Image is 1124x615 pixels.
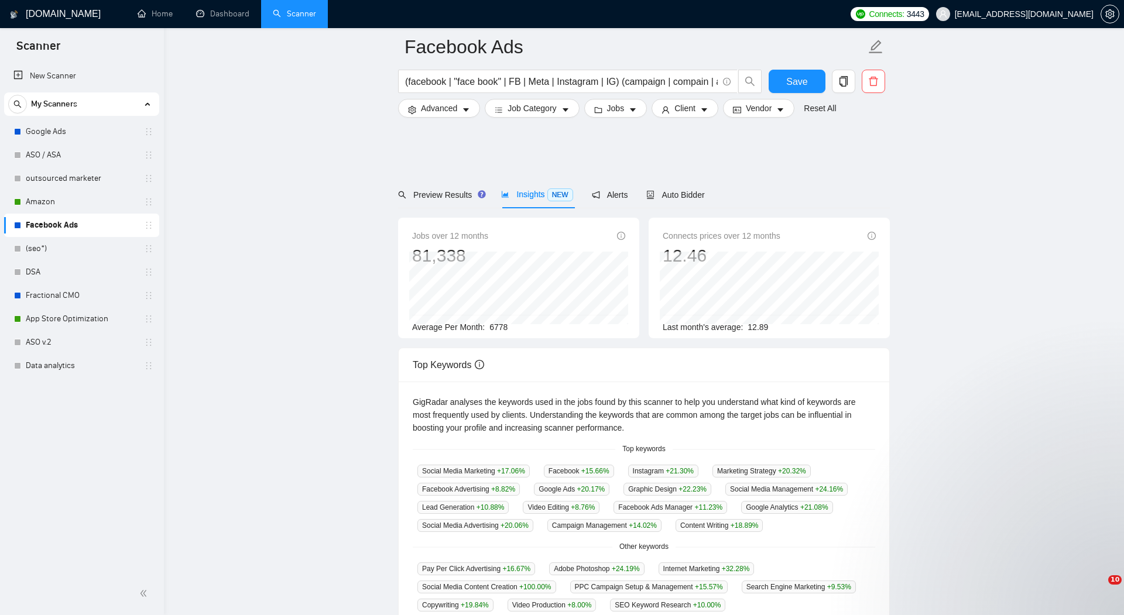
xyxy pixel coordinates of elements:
[722,565,750,573] span: +32.28 %
[495,105,503,114] span: bars
[1101,5,1119,23] button: setting
[417,501,509,514] span: Lead Generation
[804,102,836,115] a: Reset All
[868,39,883,54] span: edit
[907,8,924,20] span: 3443
[4,92,159,377] li: My Scanners
[462,105,470,114] span: caret-down
[612,565,640,573] span: +24.19 %
[26,237,137,260] a: (seo*)
[832,70,855,93] button: copy
[739,76,761,87] span: search
[628,465,698,477] span: Instagram
[549,562,644,575] span: Adobe Photoshop
[398,99,480,118] button: settingAdvancedcaret-down
[144,174,153,183] span: holder
[501,521,529,530] span: +20.06 %
[144,267,153,277] span: holder
[659,562,755,575] span: Internet Marketing
[144,244,153,253] span: holder
[7,37,70,62] span: Scanner
[610,599,725,611] span: SEO Keyword Research
[723,78,731,85] span: info-circle
[413,348,875,382] div: Top Keywords
[144,221,153,230] span: holder
[1101,9,1119,19] a: setting
[629,105,637,114] span: caret-down
[652,99,718,118] button: userClientcaret-down
[421,102,457,115] span: Advanced
[144,314,153,324] span: holder
[491,485,515,493] span: +8.82 %
[712,465,811,477] span: Marketing Strategy
[547,519,662,532] span: Campaign Management
[412,229,488,242] span: Jobs over 12 months
[623,483,711,496] span: Graphic Design
[196,9,249,19] a: dashboardDashboard
[832,76,855,87] span: copy
[561,105,570,114] span: caret-down
[144,197,153,207] span: holder
[678,485,707,493] span: +22.23 %
[614,501,727,514] span: Facebook Ads Manager
[694,503,722,511] span: +11.23 %
[8,95,27,114] button: search
[144,338,153,347] span: holder
[629,521,657,530] span: +14.02 %
[489,322,508,332] span: 6778
[26,167,137,190] a: outsourced marketer
[862,76,885,87] span: delete
[1084,575,1112,603] iframe: Intercom live chat
[731,521,759,530] span: +18.89 %
[139,587,151,599] span: double-left
[26,354,137,377] a: Data analytics
[497,467,525,475] span: +17.06 %
[417,599,494,611] span: Copywriting
[617,232,625,240] span: info-circle
[417,562,535,575] span: Pay Per Click Advertising
[742,580,856,593] span: Search Engine Marketing
[412,322,485,332] span: Average Per Month:
[1108,575,1122,585] span: 10
[567,601,591,609] span: +8.00 %
[508,599,597,611] span: Video Production
[408,105,416,114] span: setting
[674,102,695,115] span: Client
[502,565,530,573] span: +16.67 %
[594,105,602,114] span: folder
[138,9,173,19] a: homeHome
[584,99,647,118] button: folderJobscaret-down
[475,360,484,369] span: info-circle
[10,5,18,24] img: logo
[746,102,772,115] span: Vendor
[501,190,573,199] span: Insights
[26,284,137,307] a: Fractional CMO
[4,64,159,88] li: New Scanner
[412,245,488,267] div: 81,338
[501,190,509,198] span: area-chart
[693,601,721,609] span: +10.00 %
[868,232,876,240] span: info-circle
[523,501,599,514] span: Video Editing
[417,580,556,593] span: Social Media Content Creation
[700,105,708,114] span: caret-down
[646,190,704,200] span: Auto Bidder
[862,70,885,93] button: delete
[26,190,137,214] a: Amazon
[144,361,153,370] span: holder
[417,465,530,477] span: Social Media Marketing
[723,99,794,118] button: idcardVendorcaret-down
[477,189,487,200] div: Tooltip anchor
[26,143,137,167] a: ASO / ASA
[748,322,768,332] span: 12.89
[485,99,579,118] button: barsJob Categorycaret-down
[405,32,866,61] input: Scanner name...
[26,260,137,284] a: DSA
[800,503,828,511] span: +21.08 %
[398,190,482,200] span: Preview Results
[738,70,762,93] button: search
[570,580,728,593] span: PPC Campaign Setup & Management
[577,485,605,493] span: +20.17 %
[508,102,556,115] span: Job Category
[144,150,153,160] span: holder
